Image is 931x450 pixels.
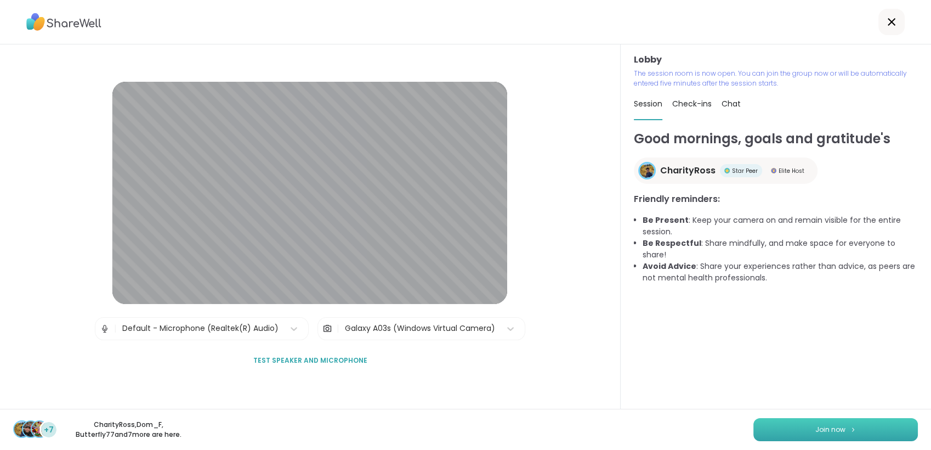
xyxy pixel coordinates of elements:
b: Avoid Advice [643,261,696,272]
img: Microphone [100,318,110,340]
h3: Friendly reminders: [634,193,918,206]
img: ShareWell Logo [26,9,101,35]
span: Join now [815,425,845,435]
li: : Share mindfully, and make space for everyone to share! [643,238,918,261]
img: Butterfly77 [32,421,47,437]
p: CharityRoss , Dom_F , Butterfly77 and 7 more are here. [67,420,190,440]
li: : Share your experiences rather than advice, as peers are not mental health professionals. [643,261,918,284]
img: Camera [322,318,332,340]
a: CharityRossCharityRossStar PeerStar PeerElite HostElite Host [634,157,818,184]
span: Chat [722,98,741,109]
span: Elite Host [779,167,804,175]
b: Be Respectful [643,238,701,249]
button: Join now [753,418,918,441]
span: Test speaker and microphone [253,356,367,365]
img: CharityRoss [640,164,654,178]
span: Session [634,98,662,109]
img: ShareWell Logomark [850,426,856,432]
b: Be Present [643,215,689,226]
img: Star Peer [724,168,730,173]
img: Elite Host [771,168,776,173]
div: Galaxy A03s (Windows Virtual Camera) [345,323,495,334]
span: Check-ins [672,98,712,109]
span: +7 [44,424,54,436]
p: The session room is now open. You can join the group now or will be automatically entered five mi... [634,69,918,88]
button: Test speaker and microphone [248,349,371,372]
h1: Good mornings, goals and gratitude's [634,129,918,149]
span: CharityRoss [660,164,716,177]
span: Star Peer [732,167,758,175]
div: Default - Microphone (Realtek(R) Audio) [122,323,279,334]
img: Dom_F [23,421,38,437]
span: | [114,318,117,340]
span: | [337,318,339,340]
img: CharityRoss [14,421,30,437]
li: : Keep your camera on and remain visible for the entire session. [643,215,918,238]
h3: Lobby [634,53,918,66]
